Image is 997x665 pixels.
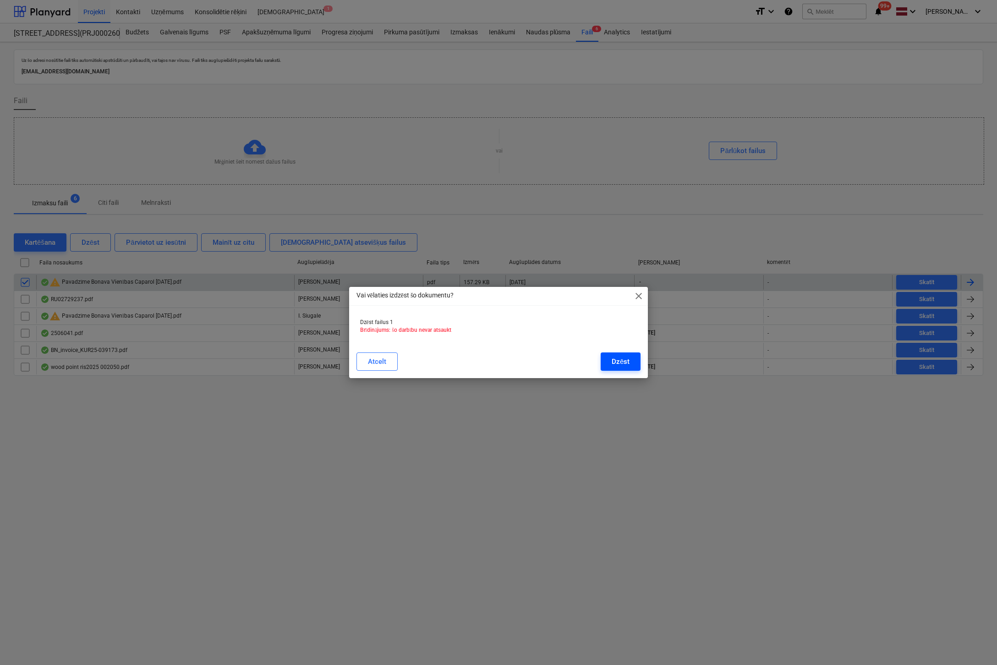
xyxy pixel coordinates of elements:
[368,356,386,368] div: Atcelt
[360,326,637,334] p: Brīdinājums: šo darbību nevar atsaukt
[356,352,398,371] button: Atcelt
[601,352,641,371] button: Dzēst
[612,356,630,368] div: Dzēst
[951,621,997,665] iframe: Chat Widget
[360,319,637,326] p: Dzēst failus 1
[356,291,454,300] p: Vai vēlaties izdzēst šo dokumentu?
[633,291,644,302] span: close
